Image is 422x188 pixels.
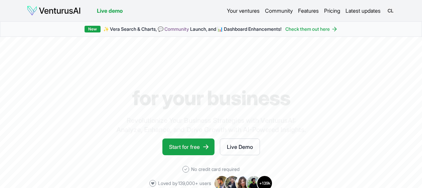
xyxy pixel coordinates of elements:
[97,7,123,15] a: Live demo
[162,138,215,155] a: Start for free
[265,7,293,15] a: Community
[27,5,81,16] img: logo
[345,7,381,15] a: Latest updates
[324,7,340,15] a: Pricing
[164,26,189,32] a: Community
[227,7,260,15] a: Your ventures
[386,6,395,15] button: CL
[285,26,338,32] a: Check them out here
[85,26,101,32] div: New
[220,138,260,155] a: Live Demo
[298,7,319,15] a: Features
[385,5,396,16] span: CL
[103,26,281,32] span: ✨ Vera Search & Charts, 💬 Launch, and 📊 Dashboard Enhancements!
